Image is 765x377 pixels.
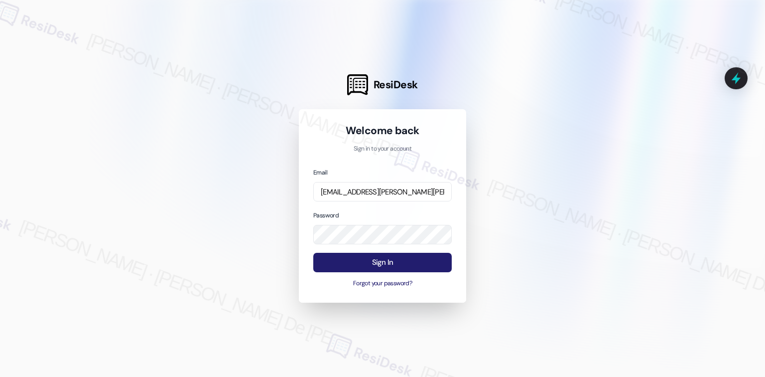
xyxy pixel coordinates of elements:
button: Forgot your password? [313,279,452,288]
p: Sign in to your account [313,145,452,154]
input: name@example.com [313,182,452,201]
button: Sign In [313,253,452,272]
h1: Welcome back [313,124,452,138]
label: Email [313,169,327,177]
img: ResiDesk Logo [347,74,368,95]
label: Password [313,211,339,219]
span: ResiDesk [374,78,418,92]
